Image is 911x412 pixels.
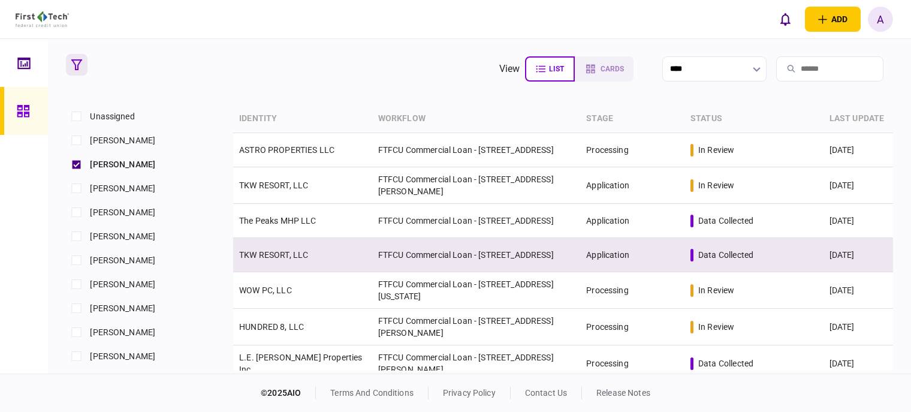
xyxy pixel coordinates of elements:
[443,388,496,398] a: privacy policy
[90,158,155,171] span: [PERSON_NAME]
[239,285,292,295] a: WOW PC, LLC
[90,326,155,339] span: [PERSON_NAME]
[90,182,155,195] span: [PERSON_NAME]
[580,167,684,204] td: Application
[372,309,581,345] td: FTFCU Commercial Loan - [STREET_ADDRESS][PERSON_NAME]
[698,249,753,261] div: data collected
[372,105,581,133] th: workflow
[239,145,334,155] a: ASTRO PROPERTIES LLC
[90,254,155,267] span: [PERSON_NAME]
[239,250,308,260] a: TKW RESORT, LLC
[90,110,134,123] span: unassigned
[773,7,798,32] button: open notifications list
[261,387,316,399] div: © 2025 AIO
[823,238,893,272] td: [DATE]
[580,238,684,272] td: Application
[823,167,893,204] td: [DATE]
[372,272,581,309] td: FTFCU Commercial Loan - [STREET_ADDRESS][US_STATE]
[698,144,734,156] div: in review
[698,215,753,227] div: data collected
[330,388,414,398] a: terms and conditions
[16,11,69,27] img: client company logo
[580,272,684,309] td: Processing
[239,181,308,190] a: TKW RESORT, LLC
[698,284,734,296] div: in review
[698,321,734,333] div: in review
[372,238,581,272] td: FTFCU Commercial Loan - [STREET_ADDRESS]
[90,134,155,147] span: [PERSON_NAME]
[575,56,634,82] button: cards
[868,7,893,32] button: A
[684,105,823,133] th: status
[823,345,893,382] td: [DATE]
[805,7,861,32] button: open adding identity options
[90,278,155,291] span: [PERSON_NAME]
[372,167,581,204] td: FTFCU Commercial Loan - [STREET_ADDRESS][PERSON_NAME]
[580,345,684,382] td: Processing
[549,65,564,73] span: list
[601,65,624,73] span: cards
[823,105,893,133] th: last update
[372,204,581,238] td: FTFCU Commercial Loan - [STREET_ADDRESS]
[90,206,155,219] span: [PERSON_NAME]
[698,357,753,369] div: data collected
[90,350,155,363] span: [PERSON_NAME]
[823,272,893,309] td: [DATE]
[239,322,304,332] a: HUNDRED 8, LLC
[90,302,155,315] span: [PERSON_NAME]
[372,133,581,167] td: FTFCU Commercial Loan - [STREET_ADDRESS]
[823,204,893,238] td: [DATE]
[580,133,684,167] td: Processing
[525,56,575,82] button: list
[525,388,567,398] a: contact us
[372,345,581,382] td: FTFCU Commercial Loan - [STREET_ADDRESS][PERSON_NAME]
[596,388,650,398] a: release notes
[698,179,734,191] div: in review
[580,309,684,345] td: Processing
[499,62,520,76] div: view
[239,353,362,374] a: L.E. [PERSON_NAME] Properties Inc.
[239,216,316,225] a: The Peaks MHP LLC
[233,105,372,133] th: identity
[580,105,684,133] th: stage
[823,309,893,345] td: [DATE]
[823,133,893,167] td: [DATE]
[580,204,684,238] td: Application
[90,230,155,243] span: [PERSON_NAME]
